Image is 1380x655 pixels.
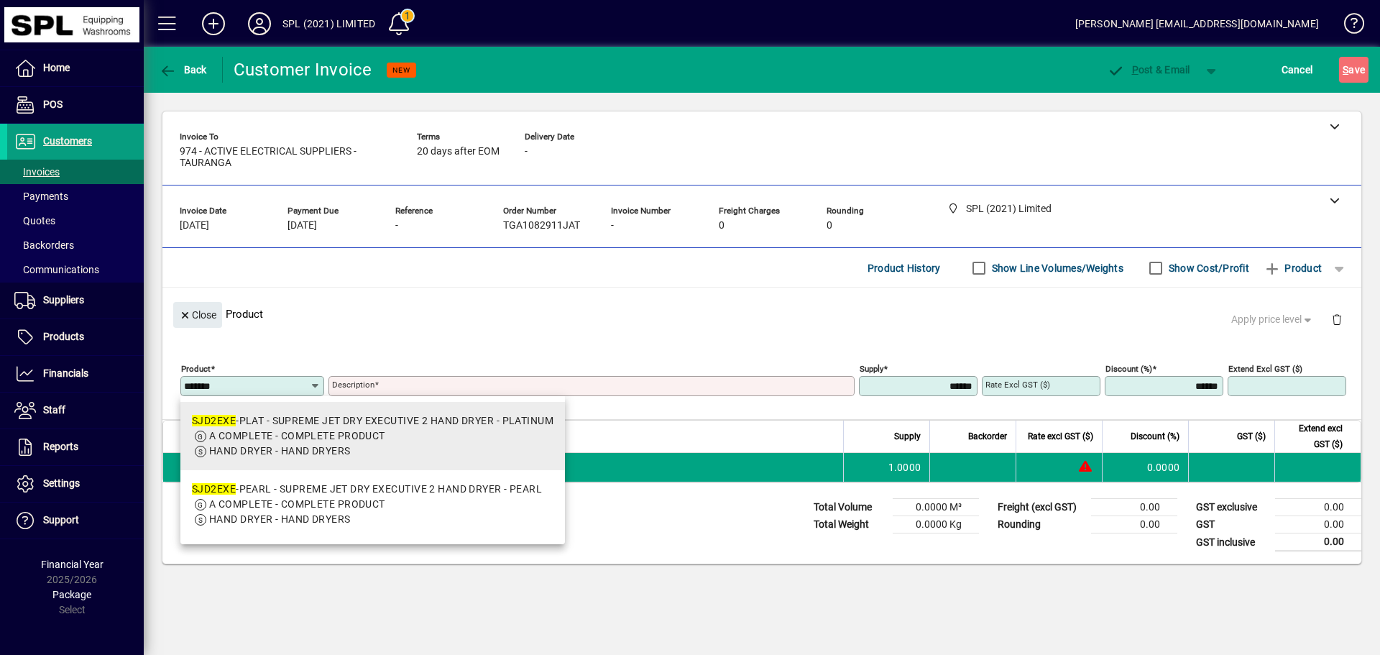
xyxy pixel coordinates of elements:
button: Add [190,11,236,37]
span: ost & Email [1107,64,1190,75]
a: Backorders [7,233,144,257]
td: 0.00 [1091,516,1177,533]
div: -PLAT - SUPREME JET DRY EXECUTIVE 2 HAND DRYER - PLATINUM [192,413,553,429]
a: Home [7,50,144,86]
mat-option: SJD2EXE-PEARL - SUPREME JET DRY EXECUTIVE 2 HAND DRYER - PEARL [180,470,565,539]
td: Rounding [990,516,1091,533]
label: Show Line Volumes/Weights [989,261,1123,275]
button: Cancel [1278,57,1317,83]
span: Apply price level [1231,312,1315,327]
span: Rate excl GST ($) [1028,429,1093,444]
label: Show Cost/Profit [1166,261,1249,275]
span: Support [43,514,79,526]
span: POS [43,99,63,110]
mat-option: SJD2EXE-PLAT - SUPREME JET DRY EXECUTIVE 2 HAND DRYER - PLATINUM [180,402,565,470]
mat-label: Rate excl GST ($) [985,380,1050,390]
td: Total Weight [806,516,893,533]
div: -PEARL - SUPREME JET DRY EXECUTIVE 2 HAND DRYER - PEARL [192,482,542,497]
a: Reports [7,429,144,465]
span: - [525,146,528,157]
mat-label: Supply [860,364,883,374]
mat-label: Description [332,380,374,390]
button: Delete [1320,302,1354,336]
td: GST [1189,516,1275,533]
td: Freight (excl GST) [990,499,1091,516]
span: 0 [719,220,724,232]
app-page-header-button: Delete [1320,313,1354,326]
span: Home [43,62,70,73]
span: Product History [868,257,941,280]
a: Knowledge Base [1333,3,1362,50]
app-page-header-button: Back [144,57,223,83]
span: Backorder [968,429,1007,444]
a: Support [7,503,144,539]
button: Profile [236,11,282,37]
span: [DATE] [287,220,317,232]
a: Staff [7,393,144,429]
div: Customer Invoice [234,58,372,81]
td: 0.00 [1091,499,1177,516]
span: [DATE] [180,220,209,232]
span: Backorders [14,239,74,251]
span: ave [1343,58,1365,81]
em: SJD2EXE [192,415,236,426]
mat-label: Discount (%) [1105,364,1152,374]
span: - [611,220,614,232]
td: GST exclusive [1189,499,1275,516]
a: Settings [7,466,144,502]
a: Suppliers [7,283,144,319]
em: SJD2EXE [192,483,236,495]
span: Products [43,331,84,342]
span: GST ($) [1237,429,1266,444]
a: Products [7,319,144,355]
td: 0.0000 [1102,453,1188,482]
button: Product History [862,255,947,281]
span: Quotes [14,215,55,226]
button: Post & Email [1100,57,1197,83]
a: Financials [7,356,144,392]
span: A COMPLETE - COMPLETE PRODUCT [209,498,385,510]
span: Financial Year [41,559,103,570]
td: 0.0000 M³ [893,499,979,516]
span: Package [52,589,91,600]
span: Staff [43,404,65,416]
td: 0.00 [1275,499,1361,516]
a: Quotes [7,209,144,233]
span: Reports [43,441,78,452]
span: Suppliers [43,294,84,306]
span: A COMPLETE - COMPLETE PRODUCT [209,430,385,441]
div: SPL (2021) LIMITED [282,12,375,35]
span: TGA1082911JAT [503,220,580,232]
td: 0.00 [1275,516,1361,533]
mat-label: Extend excl GST ($) [1228,364,1302,374]
span: P [1132,64,1138,75]
button: Close [173,302,222,328]
mat-label: Product [181,364,211,374]
a: POS [7,87,144,123]
span: Communications [14,264,99,275]
td: 0.00 [1275,533,1361,551]
a: Communications [7,257,144,282]
span: NEW [392,65,410,75]
span: Customers [43,135,92,147]
td: 0.0000 Kg [893,516,979,533]
span: Back [159,64,207,75]
span: Financials [43,367,88,379]
td: GST inclusive [1189,533,1275,551]
span: HAND DRYER - HAND DRYERS [209,445,351,457]
a: Payments [7,184,144,209]
span: Cancel [1282,58,1313,81]
span: Settings [43,477,80,489]
span: 1.0000 [888,460,921,475]
span: - [395,220,398,232]
a: Invoices [7,160,144,184]
div: [PERSON_NAME] [EMAIL_ADDRESS][DOMAIN_NAME] [1075,12,1319,35]
span: Discount (%) [1131,429,1179,444]
span: 0 [827,220,832,232]
div: Product [162,288,1361,340]
app-page-header-button: Close [170,308,226,321]
span: Payments [14,191,68,202]
span: Close [179,303,216,327]
span: S [1343,64,1348,75]
button: Save [1339,57,1368,83]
